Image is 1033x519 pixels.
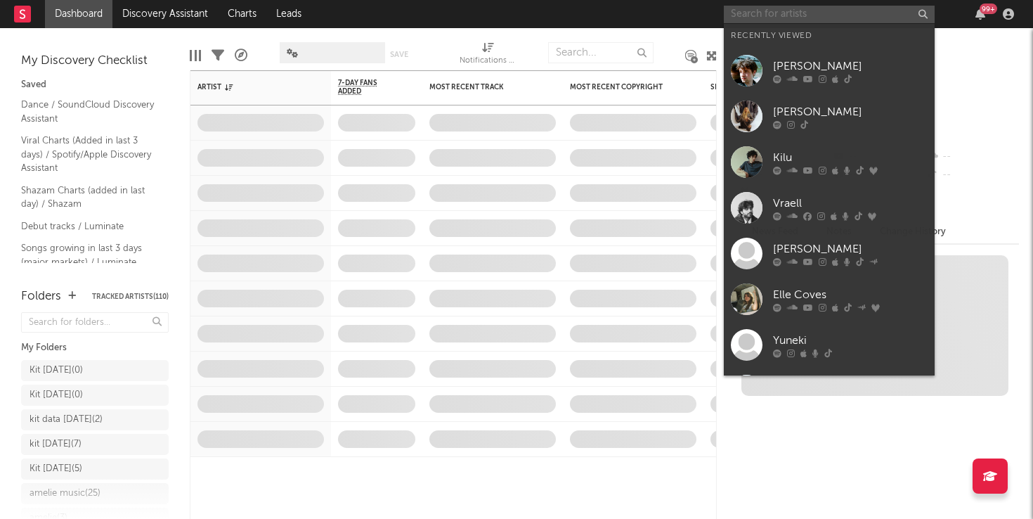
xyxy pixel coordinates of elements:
[30,387,83,404] div: Kit [DATE] ( 0 )
[724,276,935,322] a: Elle Coves
[21,183,155,212] a: Shazam Charts (added in last day) / Shazam
[429,83,535,91] div: Most Recent Track
[724,231,935,276] a: [PERSON_NAME]
[773,58,928,75] div: [PERSON_NAME]
[21,77,169,94] div: Saved
[21,409,169,430] a: kit data [DATE](2)
[21,340,169,357] div: My Folders
[338,79,394,96] span: 7-Day Fans Added
[390,51,408,58] button: Save
[975,8,985,20] button: 99+
[21,459,169,480] a: Kit [DATE](5)
[30,436,82,453] div: kit [DATE] ( 7 )
[724,48,935,94] a: [PERSON_NAME]
[731,27,928,44] div: Recently Viewed
[30,411,103,428] div: kit data [DATE] ( 2 )
[724,6,935,23] input: Search for artists
[235,35,247,76] div: A&R Pipeline
[190,35,201,76] div: Edit Columns
[925,166,1019,184] div: --
[773,149,928,166] div: Kilu
[21,241,155,269] a: Songs growing in last 3 days (major markets) / Luminate
[724,368,935,414] a: [PERSON_NAME]
[460,35,516,76] div: Notifications (Artist)
[21,288,61,305] div: Folders
[460,53,516,70] div: Notifications (Artist)
[21,360,169,381] a: Kit [DATE](0)
[30,362,83,379] div: Kit [DATE] ( 0 )
[21,53,169,70] div: My Discovery Checklist
[925,148,1019,166] div: --
[30,485,100,502] div: amelie music ( 25 )
[212,35,224,76] div: Filters
[724,185,935,231] a: Vraell
[21,312,169,333] input: Search for folders...
[21,219,155,234] a: Debut tracks / Luminate
[724,94,935,139] a: [PERSON_NAME]
[773,195,928,212] div: Vraell
[773,332,928,349] div: Yuneki
[773,286,928,303] div: Elle Coves
[570,83,675,91] div: Most Recent Copyright
[710,83,816,91] div: Spotify Monthly Listeners
[92,293,169,300] button: Tracked Artists(110)
[30,461,82,478] div: Kit [DATE] ( 5 )
[548,42,654,63] input: Search...
[773,103,928,120] div: [PERSON_NAME]
[21,483,169,504] a: amelie music(25)
[21,434,169,455] a: kit [DATE](7)
[773,241,928,257] div: [PERSON_NAME]
[197,83,303,91] div: Artist
[724,139,935,185] a: Kilu
[724,322,935,368] a: Yuneki
[21,97,155,126] a: Dance / SoundCloud Discovery Assistant
[980,4,997,14] div: 99 +
[21,385,169,406] a: Kit [DATE](0)
[21,133,155,176] a: Viral Charts (Added in last 3 days) / Spotify/Apple Discovery Assistant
